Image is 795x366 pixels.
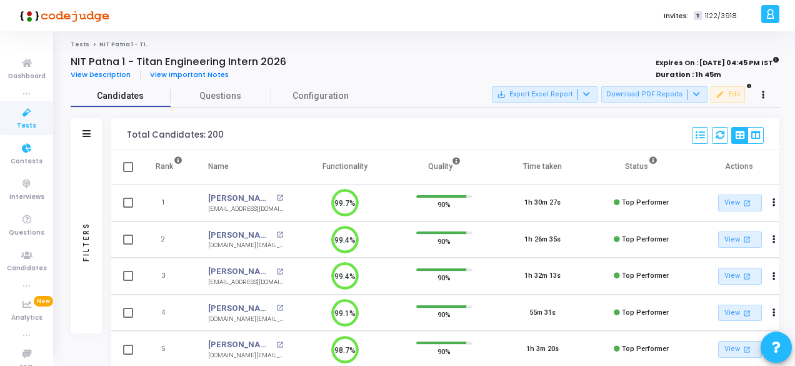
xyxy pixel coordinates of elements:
[9,192,44,203] span: Interviews
[71,89,171,103] span: Candidates
[437,308,451,321] span: 90%
[11,313,42,323] span: Analytics
[208,160,229,173] div: Name
[718,341,762,358] a: View
[292,89,349,103] span: Configuration
[99,41,232,48] span: NIT Patna 1 - Titan Engineering Intern 2026
[276,342,283,348] mat-icon: open_in_new
[171,89,271,103] span: Questions
[691,150,789,185] th: Actions
[742,234,752,245] mat-icon: open_in_new
[150,69,229,79] span: View Important Notes
[71,56,286,68] h4: NIT Patna 1 - Titan Engineering Intern 2026
[7,263,47,274] span: Candidates
[208,351,283,360] div: [DOMAIN_NAME][EMAIL_ADDRESS][DOMAIN_NAME]
[529,308,556,318] div: 55m 31s
[523,160,562,173] div: Time taken
[742,308,752,318] mat-icon: open_in_new
[34,296,53,307] span: New
[276,305,283,312] mat-icon: open_in_new
[718,195,762,211] a: View
[694,11,702,21] span: T
[622,235,669,243] span: Top Performer
[705,11,737,21] span: 1122/3918
[766,268,783,285] button: Actions
[656,54,779,68] strong: Expires On : [DATE] 04:45 PM IST
[524,271,561,282] div: 1h 32m 13s
[296,150,394,185] th: Functionality
[766,304,783,322] button: Actions
[208,315,283,324] div: [DOMAIN_NAME][EMAIL_ADDRESS][DOMAIN_NAME]
[8,71,46,82] span: Dashboard
[497,90,506,99] mat-icon: save_alt
[437,198,451,211] span: 90%
[276,268,283,275] mat-icon: open_in_new
[766,231,783,248] button: Actions
[208,278,283,287] div: [EMAIL_ADDRESS][DOMAIN_NAME]
[664,11,689,21] label: Invites:
[71,69,131,79] span: View Description
[716,90,724,99] mat-icon: edit
[394,150,493,185] th: Quality
[127,130,224,140] div: Total Candidates: 200
[81,173,92,310] div: Filters
[208,205,283,214] div: [EMAIL_ADDRESS][DOMAIN_NAME]
[524,235,561,245] div: 1h 26m 35s
[622,308,669,317] span: Top Performer
[601,86,707,103] button: Download PDF Reports
[592,150,691,185] th: Status
[622,198,669,206] span: Top Performer
[11,156,42,167] span: Contests
[656,69,721,79] strong: Duration : 1h 45m
[718,305,762,322] a: View
[16,3,109,28] img: logo
[276,231,283,238] mat-icon: open_in_new
[208,338,273,351] a: [PERSON_NAME]
[622,272,669,280] span: Top Performer
[71,41,89,48] a: Tests
[766,195,783,212] button: Actions
[492,86,597,103] button: Export Excel Report
[9,228,44,238] span: Questions
[718,231,762,248] a: View
[142,150,196,185] th: Rank
[208,302,273,315] a: [PERSON_NAME] [PERSON_NAME]
[742,344,752,355] mat-icon: open_in_new
[524,198,561,208] div: 1h 30m 27s
[437,235,451,247] span: 90%
[142,258,196,295] td: 3
[17,121,36,131] span: Tests
[71,41,779,49] nav: breadcrumb
[208,241,283,250] div: [DOMAIN_NAME][EMAIL_ADDRESS][DOMAIN_NAME]
[141,71,238,79] a: View Important Notes
[71,71,141,79] a: View Description
[718,268,762,285] a: View
[711,86,745,103] button: Edit
[208,265,273,278] a: [PERSON_NAME]
[742,271,752,282] mat-icon: open_in_new
[622,345,669,353] span: Top Performer
[526,344,559,355] div: 1h 3m 20s
[731,127,764,144] div: View Options
[437,272,451,284] span: 90%
[742,198,752,208] mat-icon: open_in_new
[142,185,196,221] td: 1
[437,345,451,357] span: 90%
[276,195,283,201] mat-icon: open_in_new
[208,192,273,205] a: [PERSON_NAME]
[142,221,196,258] td: 2
[142,295,196,332] td: 4
[208,229,273,241] a: [PERSON_NAME]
